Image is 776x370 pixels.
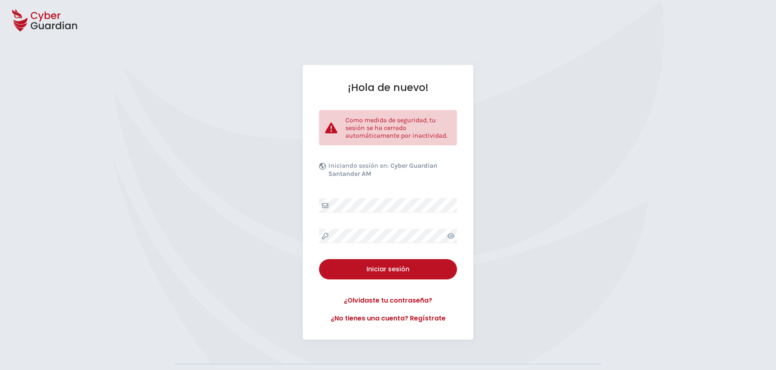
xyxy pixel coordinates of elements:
b: Cyber Guardian Santander AM [328,162,438,177]
a: ¿No tienes una cuenta? Regístrate [319,314,457,323]
h1: ¡Hola de nuevo! [319,81,457,94]
p: Iniciando sesión en: [328,162,455,182]
a: ¿Olvidaste tu contraseña? [319,296,457,305]
p: Como medida de seguridad, tu sesión se ha cerrado automáticamente por inactividad. [345,116,451,139]
div: Iniciar sesión [325,264,451,274]
button: Iniciar sesión [319,259,457,279]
